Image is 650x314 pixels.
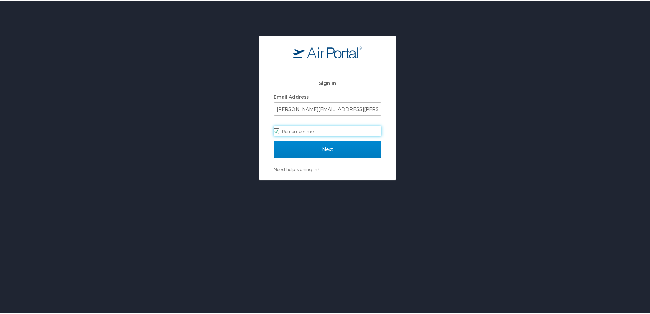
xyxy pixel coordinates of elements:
[274,125,381,135] label: Remember me
[274,78,381,86] h2: Sign In
[293,45,362,57] img: logo
[274,93,309,98] label: Email Address
[274,139,381,156] input: Next
[274,165,319,171] a: Need help signing in?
